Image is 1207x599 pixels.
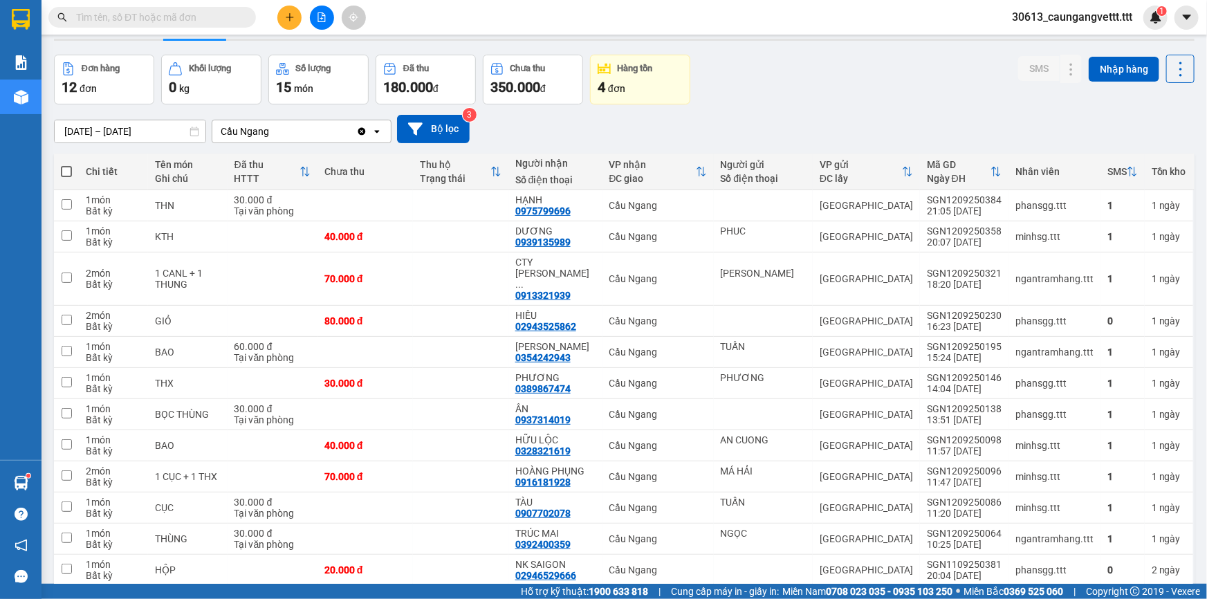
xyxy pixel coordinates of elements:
[155,471,221,482] div: 1 CỤC + 1 THX
[169,79,176,95] span: 0
[515,205,571,216] div: 0975799696
[54,55,154,104] button: Đơn hàng12đơn
[14,55,28,70] img: solution-icon
[927,341,1002,352] div: SGN1209250195
[155,502,221,513] div: CỤC
[515,528,596,539] div: TRÚC MAI
[86,434,141,445] div: 1 món
[515,279,524,290] span: ...
[927,205,1002,216] div: 21:05 [DATE]
[927,434,1002,445] div: SGN1209250098
[820,564,913,575] div: [GEOGRAPHIC_DATA]
[324,231,406,242] div: 40.000 đ
[1015,502,1094,513] div: minhsg.ttt
[155,378,221,389] div: THX
[1107,440,1138,451] div: 1
[1181,11,1193,24] span: caret-down
[15,570,28,583] span: message
[820,440,913,451] div: [GEOGRAPHIC_DATA]
[1159,471,1181,482] span: ngày
[956,589,960,594] span: ⚪️
[324,440,406,451] div: 40.000 đ
[721,434,806,445] div: AN CUONG
[515,194,596,205] div: HẠNH
[1159,564,1181,575] span: ngày
[155,409,221,420] div: BỌC THÙNG
[820,409,913,420] div: [GEOGRAPHIC_DATA]
[1152,166,1186,177] div: Tồn kho
[813,154,920,190] th: Toggle SortBy
[403,64,429,73] div: Đã thu
[342,6,366,30] button: aim
[155,159,221,170] div: Tên món
[294,83,313,94] span: món
[515,570,576,581] div: 02946529666
[515,466,596,477] div: HOÀNG PHỤNG
[927,352,1002,363] div: 15:24 [DATE]
[721,268,806,279] div: KIM NGA
[234,403,311,414] div: 30.000 đ
[1015,231,1094,242] div: minhsg.ttt
[1159,347,1181,358] span: ngày
[1152,564,1186,575] div: 2
[1159,200,1181,211] span: ngày
[324,564,406,575] div: 20.000 đ
[57,12,67,22] span: search
[179,83,190,94] span: kg
[88,87,232,107] div: 40.000
[90,59,230,79] div: 0908417941
[310,6,334,30] button: file-add
[1089,57,1159,82] button: Nhập hàng
[515,310,596,321] div: HIẾU
[927,477,1002,488] div: 11:47 [DATE]
[515,559,596,570] div: NK SAIGON
[324,273,406,284] div: 70.000 đ
[317,12,326,22] span: file-add
[927,403,1002,414] div: SGN1209250138
[234,508,311,519] div: Tại văn phòng
[1074,584,1076,599] span: |
[1107,200,1138,211] div: 1
[1015,533,1094,544] div: ngantramhang.ttt
[90,12,123,26] span: Nhận:
[86,194,141,205] div: 1 món
[510,64,546,73] div: Chưa thu
[721,497,806,508] div: TUẤN
[515,497,596,508] div: TÀU
[609,471,707,482] div: Cầu Ngang
[927,570,1002,581] div: 20:04 [DATE]
[155,231,221,242] div: KTH
[602,154,714,190] th: Toggle SortBy
[324,378,406,389] div: 30.000 đ
[927,279,1002,290] div: 18:20 [DATE]
[234,173,300,184] div: HTTT
[80,83,97,94] span: đơn
[420,173,490,184] div: Trạng thái
[1159,378,1181,389] span: ngày
[276,79,291,95] span: 15
[927,528,1002,539] div: SGN1209250064
[234,497,311,508] div: 30.000 đ
[1018,56,1060,81] button: SMS
[88,91,107,105] span: CC :
[86,497,141,508] div: 1 món
[86,559,141,570] div: 1 món
[1150,11,1162,24] img: icon-new-feature
[609,502,707,513] div: Cầu Ngang
[820,533,913,544] div: [GEOGRAPHIC_DATA]
[721,372,806,383] div: PHƯƠNG
[515,403,596,414] div: ÂN
[90,43,230,59] div: Lien
[515,321,576,332] div: 02943525862
[1152,533,1186,544] div: 1
[12,9,30,30] img: logo-vxr
[234,341,311,352] div: 60.000 đ
[1174,6,1199,30] button: caret-down
[296,64,331,73] div: Số lượng
[268,55,369,104] button: Số lượng15món
[609,200,707,211] div: Cầu Ngang
[927,445,1002,457] div: 11:57 [DATE]
[349,12,358,22] span: aim
[609,440,707,451] div: Cầu Ngang
[927,194,1002,205] div: SGN1209250384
